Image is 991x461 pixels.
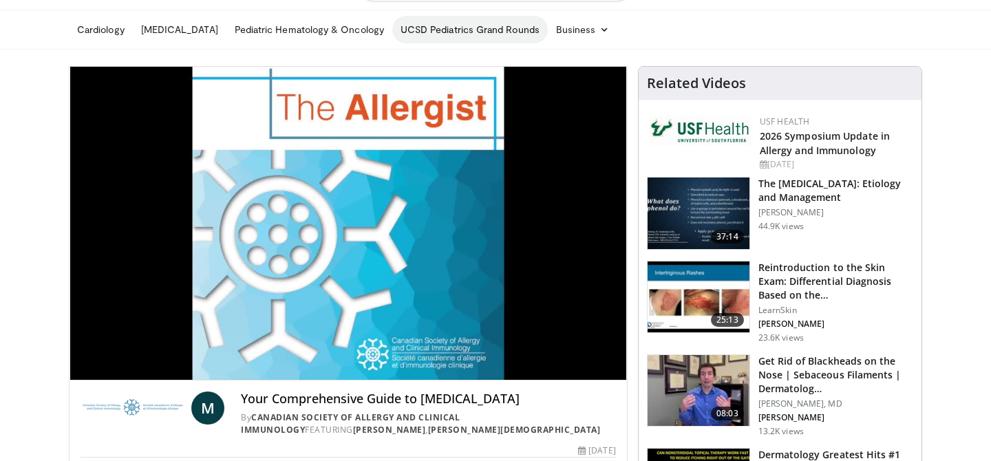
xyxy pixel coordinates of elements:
img: 022c50fb-a848-4cac-a9d8-ea0906b33a1b.150x105_q85_crop-smart_upscale.jpg [648,261,749,333]
a: 08:03 Get Rid of Blackheads on the Nose | Sebaceous Filaments | Dermatolog… [PERSON_NAME], MD [PE... [647,354,913,437]
a: [PERSON_NAME] [353,424,426,436]
div: [DATE] [760,158,910,171]
p: 23.6K views [758,332,804,343]
video-js: Video Player [70,67,627,380]
div: By FEATURING , [241,411,615,436]
a: Business [548,16,618,43]
p: [PERSON_NAME] [758,412,913,423]
h4: Your Comprehensive Guide to [MEDICAL_DATA] [241,392,615,407]
a: Pediatric Hematology & Oncology [226,16,392,43]
h4: Related Videos [647,75,746,92]
h3: The [MEDICAL_DATA]: Etiology and Management [758,177,913,204]
span: 37:14 [711,230,744,244]
span: 25:13 [711,313,744,327]
div: [DATE] [578,444,615,457]
a: 25:13 Reintroduction to the Skin Exam: Differential Diagnosis Based on the… LearnSkin [PERSON_NAM... [647,261,913,343]
a: 37:14 The [MEDICAL_DATA]: Etiology and Management [PERSON_NAME] 44.9K views [647,177,913,250]
h3: Get Rid of Blackheads on the Nose | Sebaceous Filaments | Dermatolog… [758,354,913,396]
img: c5af237d-e68a-4dd3-8521-77b3daf9ece4.150x105_q85_crop-smart_upscale.jpg [648,178,749,249]
p: [PERSON_NAME], MD [758,398,913,409]
a: 2026 Symposium Update in Allergy and Immunology [760,129,890,157]
p: [PERSON_NAME] [758,207,913,218]
img: 54dc8b42-62c8-44d6-bda4-e2b4e6a7c56d.150x105_q85_crop-smart_upscale.jpg [648,355,749,427]
a: [MEDICAL_DATA] [133,16,226,43]
span: 08:03 [711,407,744,420]
a: UCSD Pediatrics Grand Rounds [392,16,548,43]
p: [PERSON_NAME] [758,319,913,330]
p: 13.2K views [758,426,804,437]
a: Canadian Society of Allergy and Clinical Immunology [241,411,460,436]
a: [PERSON_NAME][DEMOGRAPHIC_DATA] [428,424,601,436]
a: USF Health [760,116,810,127]
a: Cardiology [69,16,133,43]
img: 6ba8804a-8538-4002-95e7-a8f8012d4a11.png.150x105_q85_autocrop_double_scale_upscale_version-0.2.jpg [650,116,753,146]
p: 44.9K views [758,221,804,232]
img: Canadian Society of Allergy and Clinical Immunology [81,392,186,425]
a: M [191,392,224,425]
h3: Reintroduction to the Skin Exam: Differential Diagnosis Based on the… [758,261,913,302]
p: LearnSkin [758,305,913,316]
